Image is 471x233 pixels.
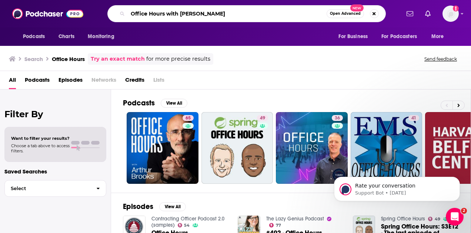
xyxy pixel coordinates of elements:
[25,74,50,89] a: Podcasts
[330,12,361,16] span: Open Advanced
[335,115,340,122] span: 36
[4,109,106,119] h2: Filter By
[88,31,114,42] span: Monitoring
[276,112,348,184] a: 36
[24,55,43,63] h3: Search
[5,186,90,191] span: Select
[442,6,459,22] img: User Profile
[4,180,106,197] button: Select
[125,74,144,89] a: Credits
[327,9,364,18] button: Open AdvancedNew
[107,5,386,22] div: Search podcasts, credits, & more...
[12,7,83,21] img: Podchaser - Follow, Share and Rate Podcasts
[435,217,440,221] span: 49
[153,74,164,89] span: Lists
[59,31,74,42] span: Charts
[178,223,190,227] a: 54
[338,31,368,42] span: For Business
[91,74,116,89] span: Networks
[127,112,198,184] a: 65
[123,98,187,108] a: PodcastsView All
[381,31,417,42] span: For Podcasters
[159,202,186,211] button: View All
[350,4,364,11] span: New
[9,74,16,89] a: All
[123,202,186,211] a: EpisodesView All
[408,115,419,121] a: 41
[332,115,343,121] a: 36
[442,6,459,22] button: Show profile menu
[266,216,324,222] a: The Lazy Genius Podcast
[260,115,265,122] span: 49
[11,136,70,141] span: Want to filter your results?
[323,161,471,213] iframe: Intercom notifications message
[257,115,268,121] a: 49
[183,115,194,121] a: 65
[201,112,273,184] a: 49
[377,30,428,44] button: open menu
[184,224,190,227] span: 54
[18,30,54,44] button: open menu
[426,30,453,44] button: open menu
[161,99,187,108] button: View All
[146,55,210,63] span: for more precise results
[23,31,45,42] span: Podcasts
[422,7,434,20] a: Show notifications dropdown
[128,8,327,20] input: Search podcasts, credits, & more...
[461,208,467,214] span: 2
[186,115,191,122] span: 65
[54,30,79,44] a: Charts
[91,55,145,63] a: Try an exact match
[351,112,422,184] a: 41
[4,168,106,175] p: Saved Searches
[453,6,459,11] svg: Add a profile image
[83,30,124,44] button: open menu
[276,224,281,227] span: 77
[11,143,70,153] span: Choose a tab above to access filters.
[404,7,416,20] a: Show notifications dropdown
[422,56,459,62] button: Send feedback
[446,208,464,226] iframe: Intercom live chat
[52,55,85,63] h3: Office Hours
[442,6,459,22] span: Logged in as HavasAlexa
[123,202,153,211] h2: Episodes
[411,115,416,122] span: 41
[428,217,440,221] a: 49
[269,223,281,227] a: 77
[333,30,377,44] button: open menu
[123,98,155,108] h2: Podcasts
[59,74,83,89] a: Episodes
[151,216,224,228] a: Contracting Officer Podcast 2.0 (samples)
[381,216,425,222] a: Spring Office Hours
[431,31,444,42] span: More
